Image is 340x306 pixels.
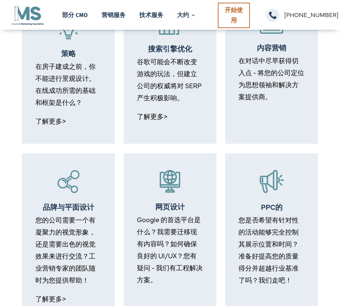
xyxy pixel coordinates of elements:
[43,201,94,212] a: 品牌与平面设计
[177,2,196,28] a: 大约
[62,2,88,28] a: 部分 CMO
[137,55,203,110] p: 谷歌可能会不断改变游戏的玩法，但建立公司的权威将对 SERP 产生积极影响。
[61,48,76,58] a: 策略
[35,293,102,305] p: 了解更多>
[102,2,126,28] a: 营销服务
[148,43,192,53] span: 搜索引擎优化
[266,9,279,22] span: 
[218,3,250,28] a: 开始使用
[137,110,203,122] p: 了解更多>
[155,201,185,211] span: 网页设计
[238,214,305,286] p: 您是否希望有针对性的活动能够完全控制其展示位置和时间？准备好提高您的质量得分并超越行业基准了吗？我们走吧！
[35,115,102,127] p: 了解更多>
[284,9,339,21] p: [PHONE_NUMBER]
[35,215,96,284] span: 您的公司需要一个有凝聚力的视觉形象，还是需要出色的视觉效果来进行交流？工业营销专家的团队随时为您提供帮助！
[35,61,96,107] font: 在房子建成之前，你不能进行景观设计。在线成功所需的基础和框架是什么？
[137,213,203,286] p: Google 的首选平台是什么？我需要迁移现有内容吗？如何确保良好的 UI/UX？您有疑问 - 我们有工程解决方案。
[139,2,163,28] a: 技术服务
[261,201,283,212] span: PPC的
[257,42,286,52] span: 内容营销
[238,54,305,103] p: 在对话中尽早获得切入点 - 将您的公司定位为思想领袖和解决方案提供商。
